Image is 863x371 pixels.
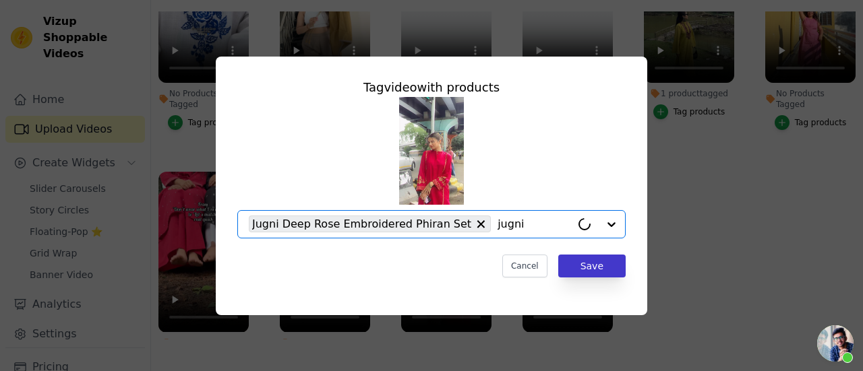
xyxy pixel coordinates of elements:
[502,255,547,277] button: Cancel
[817,325,854,362] a: Open chat
[237,78,626,97] div: Tag video with products
[252,215,471,232] span: Jugni Deep Rose Embroidered Phiran Set
[399,97,464,205] img: reel-preview-52d22e-cd.myshopify.com-3691763424511896921_3462902729.jpeg
[558,255,626,277] button: Save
